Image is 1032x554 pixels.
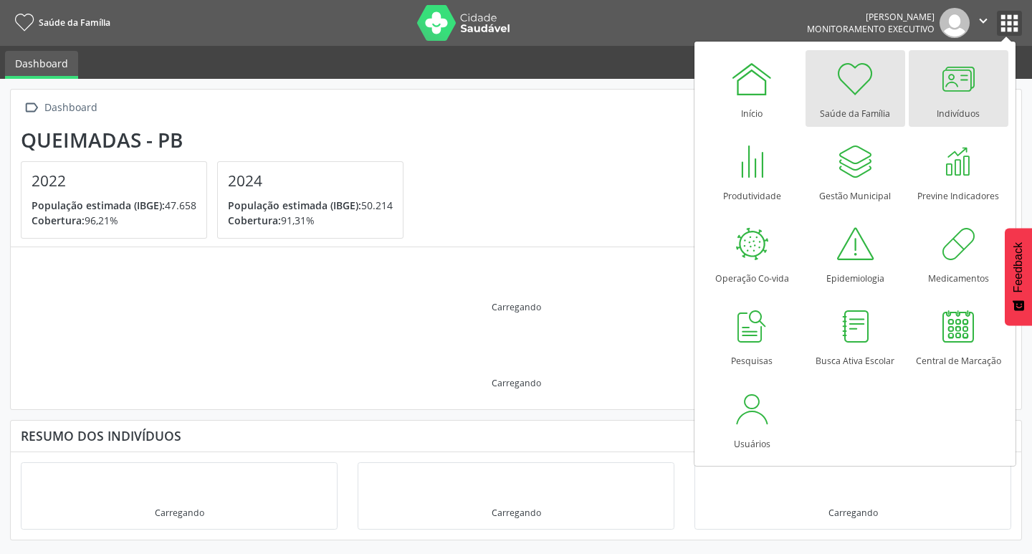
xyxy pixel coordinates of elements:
[1005,228,1032,325] button: Feedback - Mostrar pesquisa
[807,11,935,23] div: [PERSON_NAME]
[909,215,1008,292] a: Medicamentos
[492,507,541,519] div: Carregando
[5,51,78,79] a: Dashboard
[702,50,802,127] a: Início
[909,50,1008,127] a: Indivíduos
[807,23,935,35] span: Monitoramento Executivo
[806,215,905,292] a: Epidemiologia
[32,213,196,228] p: 96,21%
[997,11,1022,36] button: apps
[828,507,878,519] div: Carregando
[909,297,1008,374] a: Central de Marcação
[806,297,905,374] a: Busca Ativa Escolar
[21,428,1011,444] div: Resumo dos indivíduos
[32,214,85,227] span: Cobertura:
[702,133,802,209] a: Produtividade
[42,97,100,118] div: Dashboard
[32,199,165,212] span: População estimada (IBGE):
[940,8,970,38] img: img
[39,16,110,29] span: Saúde da Família
[21,97,100,118] a:  Dashboard
[492,301,541,313] div: Carregando
[975,13,991,29] i: 
[32,198,196,213] p: 47.658
[228,199,361,212] span: População estimada (IBGE):
[1012,242,1025,292] span: Feedback
[970,8,997,38] button: 
[21,97,42,118] i: 
[32,172,196,190] h4: 2022
[806,50,905,127] a: Saúde da Família
[10,11,110,34] a: Saúde da Família
[909,133,1008,209] a: Previne Indicadores
[228,172,393,190] h4: 2024
[702,215,802,292] a: Operação Co-vida
[702,297,802,374] a: Pesquisas
[21,128,414,152] div: Queimadas - PB
[806,133,905,209] a: Gestão Municipal
[492,377,541,389] div: Carregando
[228,213,393,228] p: 91,31%
[702,381,802,457] a: Usuários
[228,214,281,227] span: Cobertura:
[155,507,204,519] div: Carregando
[228,198,393,213] p: 50.214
